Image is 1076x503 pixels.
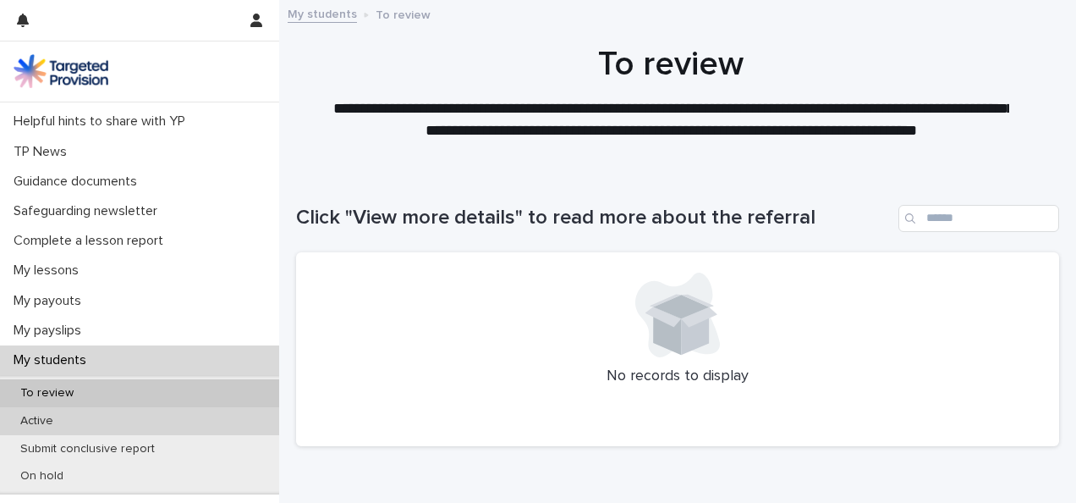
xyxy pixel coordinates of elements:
[7,414,67,428] p: Active
[316,368,1039,386] p: No records to display
[7,144,80,160] p: TP News
[7,469,77,484] p: On hold
[7,174,151,190] p: Guidance documents
[7,386,87,401] p: To review
[7,293,95,309] p: My payouts
[296,206,892,230] h1: Click "View more details" to read more about the referral
[7,233,177,249] p: Complete a lesson report
[7,113,199,130] p: Helpful hints to share with YP
[296,44,1046,85] h1: To review
[7,203,171,219] p: Safeguarding newsletter
[7,352,100,368] p: My students
[7,263,92,279] p: My lessons
[376,4,431,23] p: To review
[288,3,357,23] a: My students
[14,54,108,88] img: M5nRWzHhSzIhMunXDL62
[7,442,168,456] p: Submit conclusive report
[898,205,1059,232] input: Search
[7,323,95,339] p: My payslips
